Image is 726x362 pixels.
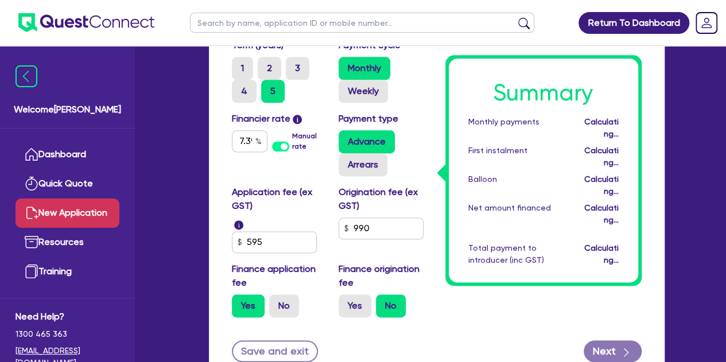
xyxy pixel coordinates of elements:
[232,57,253,80] label: 1
[293,115,302,124] span: i
[376,294,406,317] label: No
[584,117,618,138] span: Calculating...
[460,202,572,226] div: Net amount financed
[15,198,119,228] a: New Application
[232,294,265,317] label: Yes
[258,57,281,80] label: 2
[579,12,689,34] a: Return To Dashboard
[232,340,319,362] button: Save and exit
[339,112,398,126] label: Payment type
[339,294,371,317] label: Yes
[18,13,154,32] img: quest-connect-logo-blue
[15,257,119,286] a: Training
[460,242,572,266] div: Total payment to introducer (inc GST)
[292,131,321,151] label: Manual rate
[25,264,38,278] img: training
[460,116,572,140] div: Monthly payments
[232,80,257,103] label: 4
[339,153,387,176] label: Arrears
[261,80,285,103] label: 5
[339,57,390,80] label: Monthly
[460,145,572,169] div: First instalment
[339,262,428,290] label: Finance origination fee
[692,8,721,38] a: Dropdown toggle
[15,310,119,324] span: Need Help?
[269,294,299,317] label: No
[232,185,321,213] label: Application fee (ex GST)
[14,103,121,116] span: Welcome [PERSON_NAME]
[15,65,37,87] img: icon-menu-close
[15,328,119,340] span: 1300 465 363
[584,174,618,196] span: Calculating...
[584,203,618,224] span: Calculating...
[234,220,243,229] span: i
[232,262,321,290] label: Finance application fee
[460,173,572,197] div: Balloon
[232,112,302,126] label: Financier rate
[584,146,618,167] span: Calculating...
[339,130,395,153] label: Advance
[584,340,642,362] button: Next
[190,13,534,33] input: Search by name, application ID or mobile number...
[25,235,38,249] img: resources
[15,169,119,198] a: Quick Quote
[584,243,618,264] span: Calculating...
[339,80,388,103] label: Weekly
[339,185,428,213] label: Origination fee (ex GST)
[15,228,119,257] a: Resources
[25,177,38,190] img: quick-quote
[15,140,119,169] a: Dashboard
[468,79,619,107] h1: Summary
[25,206,38,220] img: new-application
[286,57,309,80] label: 3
